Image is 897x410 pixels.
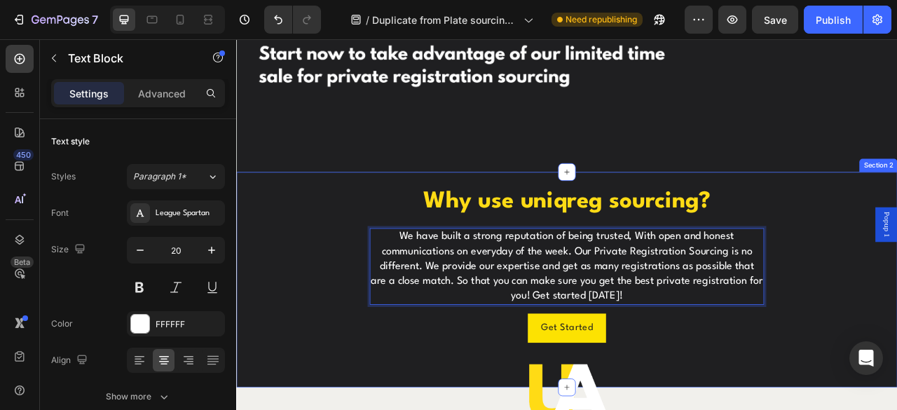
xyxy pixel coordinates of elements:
[69,86,109,101] p: Settings
[51,351,90,370] div: Align
[764,14,787,26] span: Save
[388,357,454,378] p: Get Started
[372,13,518,27] span: Duplicate from Plate sourcing page
[820,219,834,252] span: Popup 1
[236,39,897,410] iframe: Design area
[51,240,88,259] div: Size
[171,242,670,336] p: We have built a strong reputation of being trusted, With open and honest communications on everyd...
[106,390,171,404] div: Show more
[51,317,73,330] div: Color
[795,154,838,167] div: Section 2
[92,11,98,28] p: 7
[170,240,671,338] div: Rich Text Editor. Editing area: main
[127,164,225,189] button: Paragraph 1*
[6,6,104,34] button: 7
[752,6,798,34] button: Save
[371,349,471,386] a: Get Started
[51,207,69,219] div: Font
[156,207,221,220] div: League Spartan
[170,186,671,227] h2: Rich Text Editor. Editing area: main
[816,13,851,27] div: Publish
[156,318,221,331] div: FFFFFF
[51,135,90,148] div: Text style
[51,170,76,183] div: Styles
[804,6,863,34] button: Publish
[51,384,225,409] button: Show more
[566,13,637,26] span: Need republishing
[11,257,34,268] div: Beta
[264,6,321,34] div: Undo/Redo
[849,341,883,375] div: Open Intercom Messenger
[366,13,369,27] span: /
[13,149,34,160] div: 450
[133,170,186,183] span: Paragraph 1*
[68,50,187,67] p: Text Block
[138,86,186,101] p: Advanced
[171,188,670,226] p: Why use uniqreg sourcing?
